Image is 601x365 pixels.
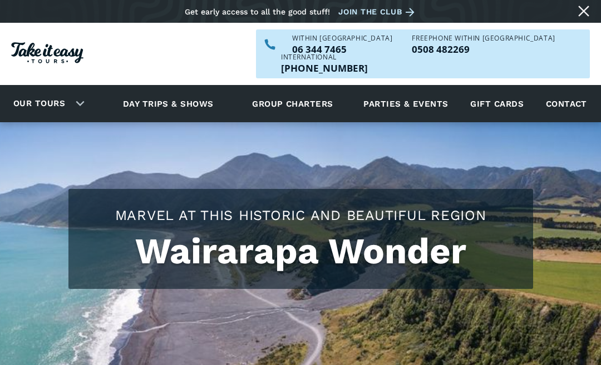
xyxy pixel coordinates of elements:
a: Our tours [5,91,73,117]
a: Gift cards [465,88,529,119]
a: Parties & events [358,88,454,119]
a: Join the club [338,5,418,19]
a: Homepage [11,37,83,72]
div: Freephone WITHIN [GEOGRAPHIC_DATA] [412,35,555,42]
a: Call us freephone within NZ on 0508482269 [412,44,555,54]
div: Get early access to all the good stuff! [185,7,330,16]
p: 0508 482269 [412,44,555,54]
p: 06 344 7465 [292,44,392,54]
a: Day trips & shows [109,88,228,119]
a: Contact [540,88,593,119]
a: Call us outside of NZ on +6463447465 [281,63,368,73]
img: Take it easy Tours logo [11,42,83,63]
a: Close message [575,2,593,20]
h1: Wairarapa Wonder [80,231,522,272]
p: [PHONE_NUMBER] [281,63,368,73]
h2: Marvel at this historic and beautiful region [80,206,522,225]
div: International [281,54,368,61]
div: WITHIN [GEOGRAPHIC_DATA] [292,35,392,42]
a: Call us within NZ on 063447465 [292,44,392,54]
a: Group charters [238,88,347,119]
